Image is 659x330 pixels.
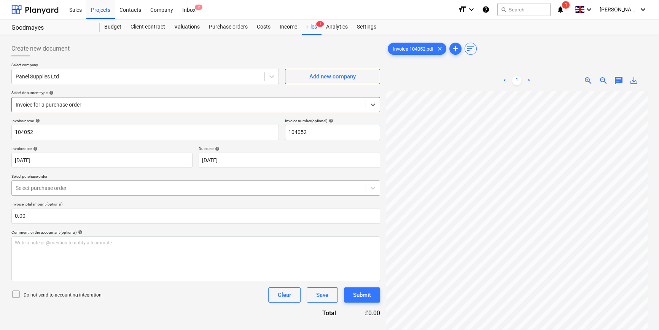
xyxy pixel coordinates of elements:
[32,147,38,151] span: help
[100,19,126,35] a: Budget
[467,5,476,14] i: keyboard_arrow_down
[307,287,338,303] button: Save
[199,146,380,151] div: Due date
[285,118,380,123] div: Invoice number (optional)
[614,76,623,85] span: chat
[195,5,202,10] span: 2
[48,91,54,95] span: help
[275,19,302,35] a: Income
[199,153,380,168] input: Due date not specified
[11,202,380,208] p: Invoice total amount (optional)
[281,309,348,317] div: Total
[524,76,533,85] a: Next page
[322,19,352,35] a: Analytics
[584,76,593,85] span: zoom_in
[621,293,659,330] iframe: Chat Widget
[11,118,279,123] div: Invoice name
[34,118,40,123] span: help
[285,125,380,140] input: Invoice number
[268,287,301,303] button: Clear
[388,46,438,52] span: Invoice 104052.pdf
[638,5,648,14] i: keyboard_arrow_down
[76,230,83,234] span: help
[11,209,380,224] input: Invoice total amount (optional)
[466,44,475,53] span: sort
[24,292,102,298] p: Do not send to accounting integration
[353,290,371,300] div: Submit
[501,6,507,13] span: search
[557,5,564,14] i: notifications
[327,118,333,123] span: help
[11,174,380,180] p: Select purchase order
[278,290,291,300] div: Clear
[388,43,446,55] div: Invoice 104052.pdf
[316,290,328,300] div: Save
[285,69,380,84] button: Add new company
[11,146,193,151] div: Invoice date
[629,76,638,85] span: save_alt
[11,24,91,32] div: Goodmayes
[11,62,279,69] p: Select company
[497,3,551,16] button: Search
[309,72,356,81] div: Add new company
[584,5,594,14] i: keyboard_arrow_down
[435,44,444,53] span: clear
[599,76,608,85] span: zoom_out
[213,147,220,151] span: help
[204,19,252,35] a: Purchase orders
[170,19,204,35] a: Valuations
[11,90,380,95] div: Select document type
[352,19,381,35] a: Settings
[302,19,322,35] div: Files
[126,19,170,35] a: Client contract
[348,309,380,317] div: £0.00
[11,44,70,53] span: Create new document
[600,6,638,13] span: [PERSON_NAME]
[344,287,380,303] button: Submit
[500,76,509,85] a: Previous page
[458,5,467,14] i: format_size
[11,125,279,140] input: Invoice name
[316,21,324,27] span: 1
[482,5,490,14] i: Knowledge base
[562,1,570,9] span: 1
[512,76,521,85] a: Page 1 is your current page
[252,19,275,35] a: Costs
[11,153,193,168] input: Invoice date not specified
[451,44,460,53] span: add
[302,19,322,35] a: Files1
[11,230,380,235] div: Comment for the accountant (optional)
